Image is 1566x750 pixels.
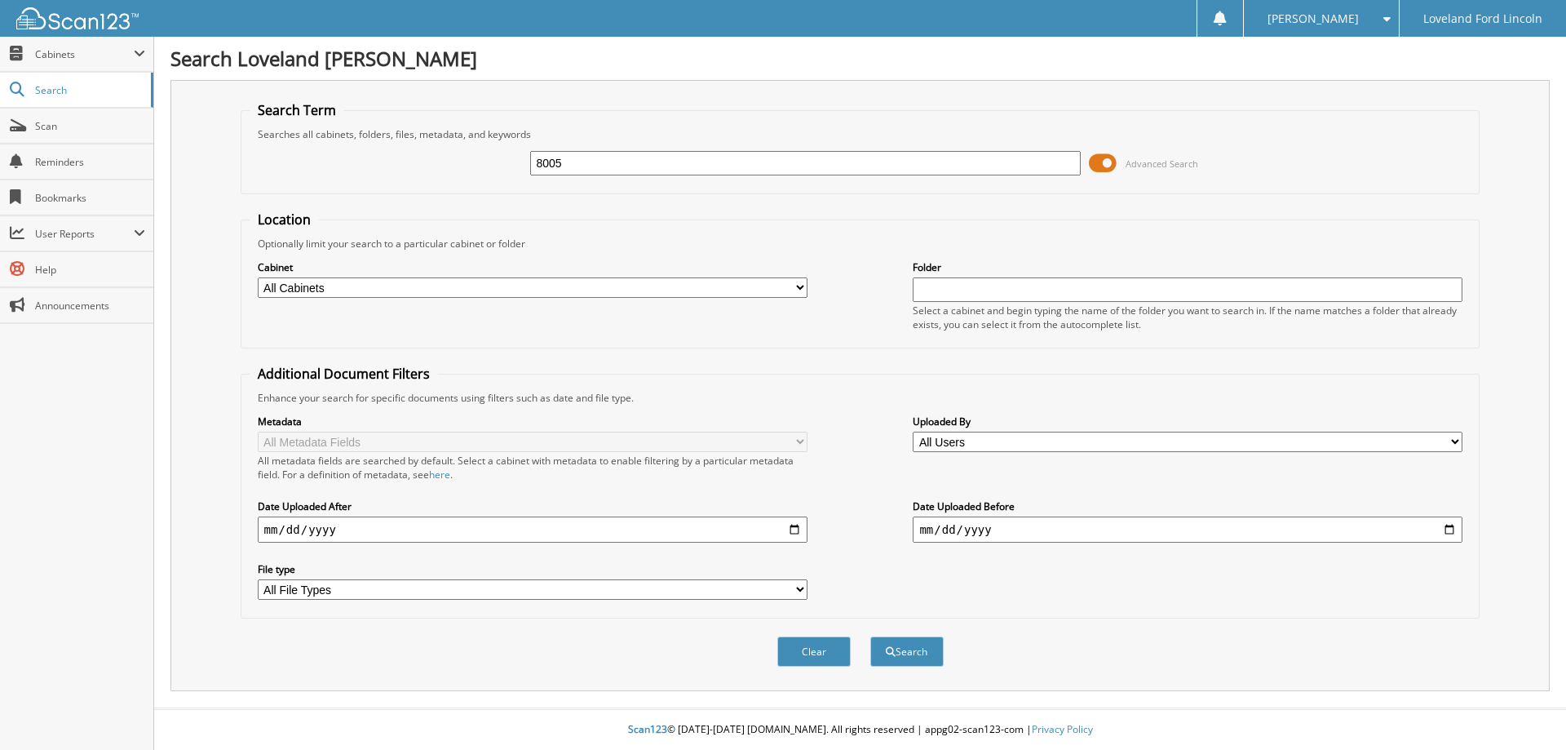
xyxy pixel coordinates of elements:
span: Cabinets [35,47,134,61]
a: here [429,468,450,482]
legend: Additional Document Filters [250,365,438,383]
label: Metadata [258,415,807,428]
button: Search [870,637,944,667]
span: Bookmarks [35,191,145,205]
span: Scan [35,119,145,133]
span: Announcements [35,299,145,313]
label: Folder [913,260,1462,274]
div: Select a cabinet and begin typing the name of the folder you want to search in. If the name match... [913,304,1462,331]
div: Optionally limit your search to a particular cabinet or folder [250,237,1471,251]
label: Cabinet [258,260,807,274]
iframe: Chat Widget [1484,672,1566,750]
span: [PERSON_NAME] [1267,14,1359,24]
button: Clear [777,637,851,667]
div: All metadata fields are searched by default. Select a cabinet with metadata to enable filtering b... [258,454,807,482]
span: User Reports [35,227,134,241]
input: start [258,517,807,543]
label: File type [258,562,807,576]
img: scan123-logo-white.svg [16,7,139,29]
span: Reminders [35,155,145,169]
input: end [913,517,1462,543]
span: Advanced Search [1126,158,1198,170]
span: Scan123 [628,722,667,736]
legend: Location [250,211,319,229]
span: Help [35,263,145,277]
span: Search [35,83,143,97]
label: Uploaded By [913,415,1462,428]
label: Date Uploaded Before [913,499,1462,513]
div: Enhance your search for specific documents using filters such as date and file type. [250,391,1471,405]
legend: Search Term [250,101,344,119]
label: Date Uploaded After [258,499,807,513]
div: © [DATE]-[DATE] [DOMAIN_NAME]. All rights reserved | appg02-scan123-com | [154,710,1566,750]
h1: Search Loveland [PERSON_NAME] [170,45,1550,72]
div: Searches all cabinets, folders, files, metadata, and keywords [250,127,1471,141]
a: Privacy Policy [1032,722,1093,736]
span: Loveland Ford Lincoln [1423,14,1542,24]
